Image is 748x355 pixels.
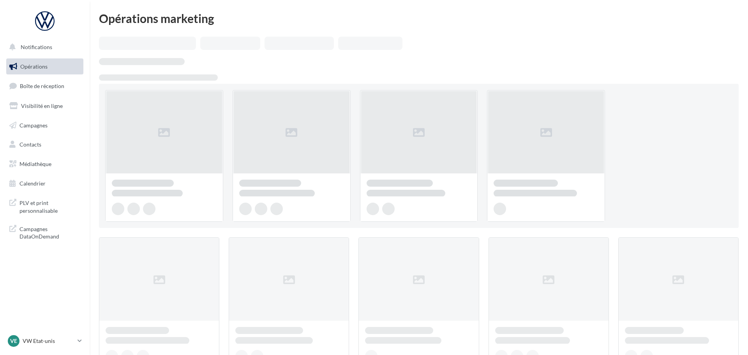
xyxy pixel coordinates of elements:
[19,122,48,128] span: Campagnes
[5,58,85,75] a: Opérations
[5,136,85,153] a: Contacts
[19,161,51,167] span: Médiathèque
[5,156,85,172] a: Médiathèque
[19,141,41,148] span: Contacts
[5,39,82,55] button: Notifications
[19,224,80,240] span: Campagnes DataOnDemand
[20,83,64,89] span: Boîte de réception
[99,12,739,24] div: Opérations marketing
[23,337,74,345] p: VW Etat-unis
[5,175,85,192] a: Calendrier
[5,78,85,94] a: Boîte de réception
[19,198,80,214] span: PLV et print personnalisable
[5,98,85,114] a: Visibilité en ligne
[19,180,46,187] span: Calendrier
[21,44,52,50] span: Notifications
[10,337,17,345] span: VE
[21,102,63,109] span: Visibilité en ligne
[5,221,85,244] a: Campagnes DataOnDemand
[6,334,83,348] a: VE VW Etat-unis
[20,63,48,70] span: Opérations
[5,194,85,217] a: PLV et print personnalisable
[5,117,85,134] a: Campagnes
